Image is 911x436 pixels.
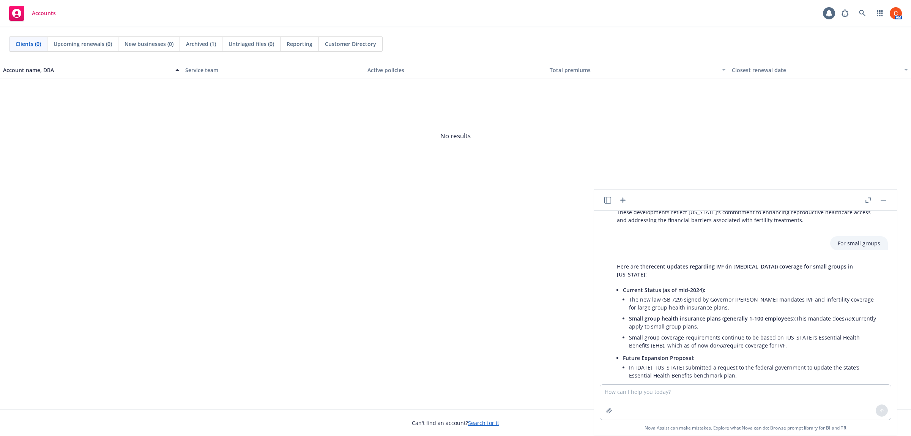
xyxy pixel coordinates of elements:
[629,383,660,390] span: If approved,
[367,66,544,74] div: Active policies
[629,332,880,351] li: Small group coverage requirements continue to be based on [US_STATE]’s Essential Health Benefits ...
[287,40,312,48] span: Reporting
[623,354,695,362] span: Future Expansion Proposal:
[826,425,831,431] a: BI
[838,239,880,247] p: For small groups
[890,7,902,19] img: photo
[229,40,274,48] span: Untriaged files (0)
[16,40,41,48] span: Clients (0)
[855,6,870,21] a: Search
[617,262,880,278] p: Here are the :
[629,362,880,381] li: In [DATE], [US_STATE] submitted a request to the federal government to update the state’s Essenti...
[837,6,853,21] a: Report a Bug
[325,40,376,48] span: Customer Directory
[645,420,846,436] span: Nova Assist can make mistakes. Explore what Nova can do: Browse prompt library for and
[716,342,725,349] em: not
[629,313,880,332] li: This mandate does currently apply to small group plans.
[617,208,880,224] p: These developments reflect [US_STATE]'s commitment to enhancing reproductive healthcare access an...
[629,381,880,400] li: this update would require individual and small group health plans to cover IVF and other addition...
[872,6,887,21] a: Switch app
[547,61,729,79] button: Total premiums
[841,425,846,431] a: TR
[186,40,216,48] span: Archived (1)
[629,294,880,313] li: The new law (SB 729) signed by Governor [PERSON_NAME] mandates IVF and infertility coverage for l...
[3,66,171,74] div: Account name, DBA
[468,419,499,427] a: Search for it
[729,61,911,79] button: Closest renewal date
[182,61,364,79] button: Service team
[629,315,796,322] span: Small group health insurance plans (generally 1-100 employees):
[54,40,112,48] span: Upcoming renewals (0)
[185,66,361,74] div: Service team
[845,315,853,322] em: not
[550,66,717,74] div: Total premiums
[623,286,705,294] span: Current Status (as of mid-2024):
[32,10,56,16] span: Accounts
[6,3,59,24] a: Accounts
[617,263,853,278] span: recent updates regarding IVF (in [MEDICAL_DATA]) coverage for small groups in [US_STATE]
[125,40,173,48] span: New businesses (0)
[412,419,499,427] span: Can't find an account?
[732,66,900,74] div: Closest renewal date
[364,61,547,79] button: Active policies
